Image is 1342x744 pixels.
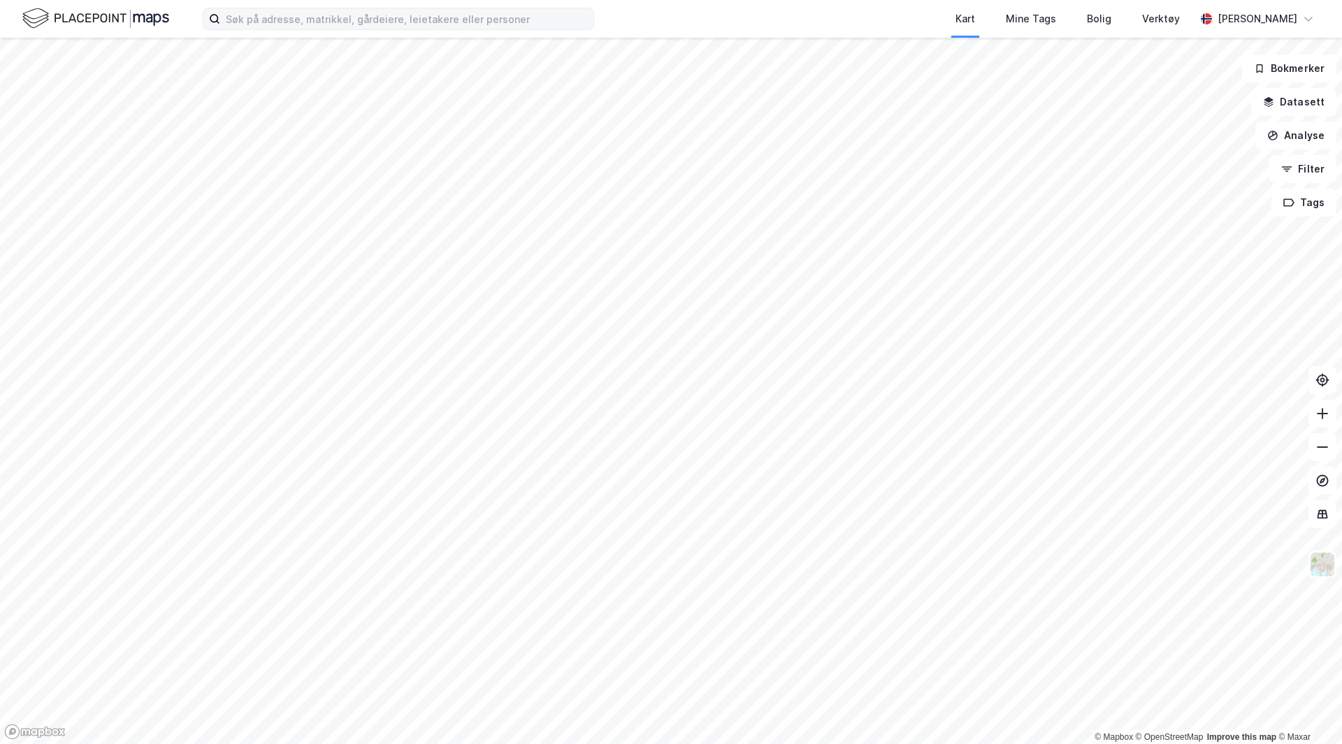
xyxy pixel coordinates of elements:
[1142,10,1180,27] div: Verktøy
[1255,122,1336,149] button: Analyse
[1218,10,1297,27] div: [PERSON_NAME]
[1271,189,1336,217] button: Tags
[1087,10,1111,27] div: Bolig
[1242,54,1336,82] button: Bokmerker
[1269,155,1336,183] button: Filter
[1136,732,1204,742] a: OpenStreetMap
[1272,677,1342,744] div: Kontrollprogram for chat
[22,6,169,31] img: logo.f888ab2527a4732fd821a326f86c7f29.svg
[220,8,593,29] input: Søk på adresse, matrikkel, gårdeiere, leietakere eller personer
[4,724,66,740] a: Mapbox homepage
[1207,732,1276,742] a: Improve this map
[1095,732,1133,742] a: Mapbox
[1309,551,1336,578] img: Z
[955,10,975,27] div: Kart
[1006,10,1056,27] div: Mine Tags
[1272,677,1342,744] iframe: Chat Widget
[1251,88,1336,116] button: Datasett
